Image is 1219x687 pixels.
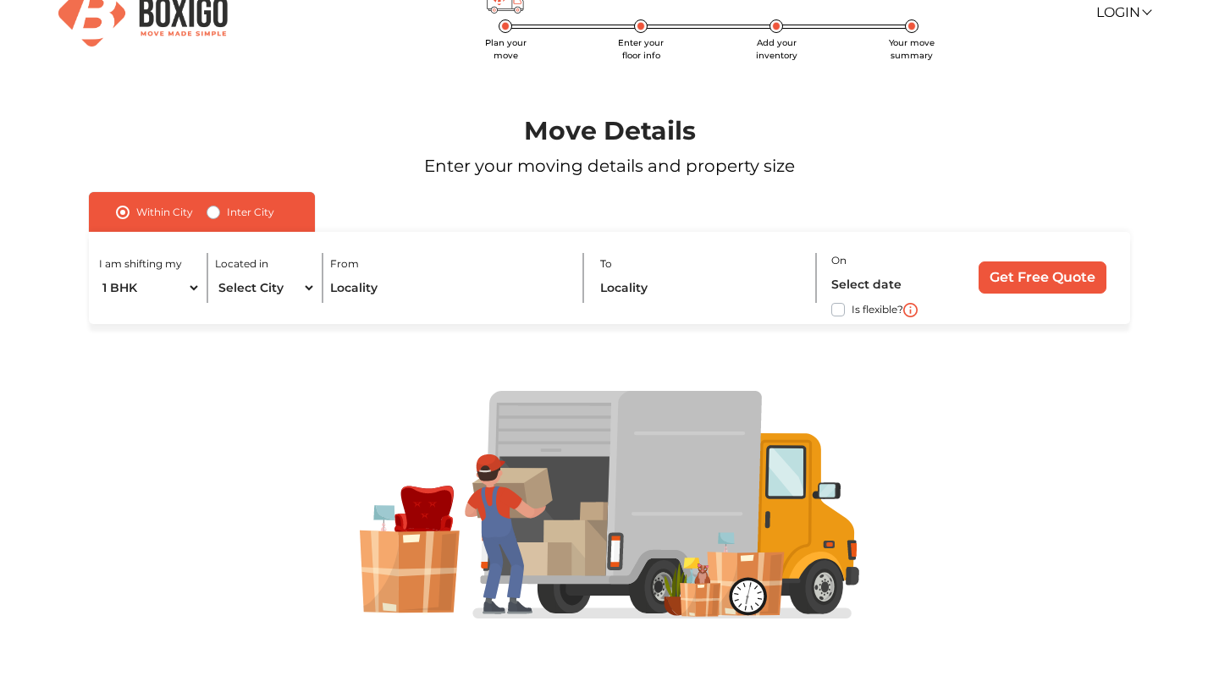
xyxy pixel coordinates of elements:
label: I am shifting my [99,256,182,272]
label: From [330,256,359,272]
span: Your move summary [889,37,935,61]
input: Locality [600,273,804,303]
span: Enter your floor info [618,37,664,61]
label: On [831,253,847,268]
label: Located in [215,256,268,272]
input: Get Free Quote [979,261,1106,294]
span: Plan your move [485,37,527,61]
h1: Move Details [49,116,1171,146]
label: Within City [136,202,193,223]
img: i [903,303,918,317]
label: Inter City [227,202,274,223]
input: Select date [831,270,951,300]
input: Locality [330,273,568,303]
span: Add your inventory [756,37,797,61]
a: Login [1096,4,1150,20]
p: Enter your moving details and property size [49,153,1171,179]
label: To [600,256,612,272]
label: Is flexible? [852,300,903,317]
